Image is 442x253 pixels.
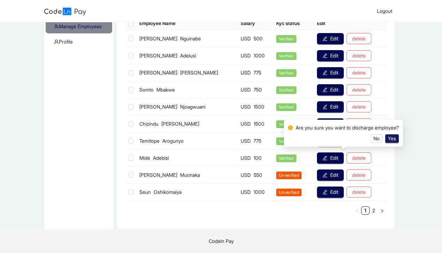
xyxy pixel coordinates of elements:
[330,103,338,111] span: Edit
[54,19,107,33] span: Manage Employees
[241,70,251,76] span: USD
[323,87,327,92] span: edit
[352,35,366,42] span: delete
[371,134,382,143] button: No
[377,8,392,14] span: Logout
[323,53,327,58] span: edit
[273,17,314,30] th: Kyc status
[352,69,366,77] span: delete
[241,155,251,161] span: USD
[276,69,296,77] span: Verified
[254,155,262,161] span: 100
[241,53,251,58] span: USD
[352,103,366,111] span: delete
[317,67,344,78] button: editEdit
[347,84,371,95] button: delete
[352,52,366,60] span: delete
[378,206,386,215] button: right
[276,137,296,145] span: Verified
[385,134,399,143] button: Yes
[380,209,384,213] span: right
[139,53,177,58] span: [PERSON_NAME]
[139,189,151,195] span: Seun
[241,121,251,127] span: USD
[162,138,184,144] span: Arogunyo
[276,155,296,162] span: Verified
[323,156,327,160] span: edit
[353,206,361,215] button: left
[254,87,262,93] span: 750
[314,17,386,30] th: Edit
[347,33,371,44] button: delete
[180,70,218,76] span: [PERSON_NAME]
[139,155,150,161] span: Mide
[355,209,359,213] span: left
[330,52,338,60] span: Edit
[54,24,59,29] span: team
[352,154,366,162] span: delete
[137,17,238,30] th: Employee Name
[323,104,327,109] span: edit
[241,87,251,93] span: USD
[161,121,199,127] span: [PERSON_NAME]
[330,154,338,162] span: Edit
[330,171,338,179] span: Edit
[254,121,264,127] span: 1500
[54,35,107,49] span: Profile
[347,118,371,129] button: delete
[139,87,154,93] span: Somto
[288,124,293,130] span: exclamation-circle
[317,33,344,44] button: editEdit
[276,52,296,60] span: Verified
[254,172,262,178] span: 550
[317,84,344,95] button: editEdit
[352,86,366,94] span: delete
[139,104,177,110] span: [PERSON_NAME]
[54,39,59,44] span: user
[139,138,160,144] span: Temitope
[254,35,263,41] span: 500
[378,206,386,215] li: Next Page
[254,189,265,195] span: 1000
[347,169,371,181] button: delete
[276,189,302,196] span: Unverified
[241,138,251,144] span: USD
[317,187,344,198] button: editEdit
[241,35,251,41] span: USD
[317,101,344,112] button: editEdit
[347,50,371,61] button: delete
[353,206,361,215] li: Previous Page
[276,86,296,94] span: Verified
[276,172,302,179] span: Unverified
[323,70,327,75] span: edit
[276,120,296,128] span: Verified
[276,35,296,43] span: Verified
[153,155,169,161] span: Adebisi
[254,70,261,76] span: 775
[296,124,399,132] div: Are you sure you want to discharge employee?
[352,188,366,196] span: delete
[180,172,200,178] span: Muonaka
[330,35,338,42] span: Edit
[347,101,371,112] button: delete
[330,86,338,94] span: Edit
[361,206,370,215] li: 1
[323,173,327,177] span: edit
[330,69,338,77] span: Edit
[241,104,251,110] span: USD
[238,17,273,30] th: Salary
[180,53,196,58] span: Adelusi
[241,189,251,195] span: USD
[139,172,177,178] span: [PERSON_NAME]
[276,103,296,111] span: Verified
[317,118,344,129] button: editEdit
[317,152,344,164] button: editEdit
[388,135,396,142] span: Yes
[254,53,265,58] span: 1000
[139,121,158,127] span: Chizindu
[373,135,380,142] span: No
[44,8,86,16] img: logo
[139,70,177,76] span: [PERSON_NAME]
[323,190,327,195] span: edit
[241,172,251,178] span: USD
